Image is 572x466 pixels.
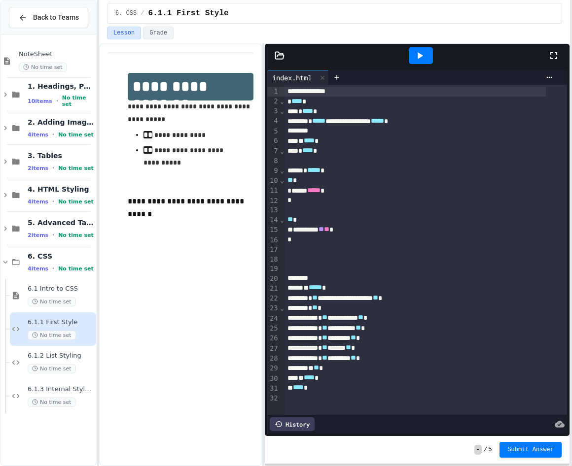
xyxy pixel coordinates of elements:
[280,216,285,224] span: Fold line
[28,331,76,340] span: No time set
[28,252,94,261] span: 6. CSS
[58,266,94,272] span: No time set
[267,196,280,206] div: 12
[58,232,94,238] span: No time set
[28,82,94,91] span: 1. Headings, Paragraphs, Lists
[19,63,67,72] span: No time set
[9,7,88,28] button: Back to Teams
[143,27,174,39] button: Grade
[56,97,58,105] span: •
[267,186,280,196] div: 11
[280,176,285,184] span: Fold line
[267,166,280,176] div: 9
[33,12,79,23] span: Back to Teams
[58,199,94,205] span: No time set
[148,7,228,19] span: 6.1.1 First Style
[267,106,280,116] div: 3
[28,185,94,194] span: 4. HTML Styling
[28,398,76,407] span: No time set
[28,165,48,171] span: 2 items
[484,446,487,454] span: /
[52,231,54,239] span: •
[280,107,285,115] span: Fold line
[267,235,280,245] div: 16
[28,266,48,272] span: 4 items
[28,352,94,360] span: 6.1.2 List Styling
[270,417,315,431] div: History
[280,97,285,105] span: Fold line
[28,151,94,160] span: 3. Tables
[28,364,76,373] span: No time set
[267,284,280,294] div: 21
[267,294,280,303] div: 22
[58,165,94,171] span: No time set
[267,354,280,364] div: 28
[267,324,280,333] div: 25
[52,198,54,205] span: •
[474,445,482,455] span: -
[280,147,285,155] span: Fold line
[52,131,54,138] span: •
[267,384,280,394] div: 31
[267,97,280,106] div: 2
[267,156,280,166] div: 8
[28,118,94,127] span: 2. Adding Images
[28,285,94,293] span: 6.1 Intro to CSS
[267,394,280,403] div: 32
[62,95,94,107] span: No time set
[28,132,48,138] span: 4 items
[267,176,280,186] div: 10
[141,9,144,17] span: /
[19,50,94,59] span: NoteSheet
[267,127,280,136] div: 5
[267,314,280,324] div: 24
[52,265,54,272] span: •
[58,132,94,138] span: No time set
[28,318,94,327] span: 6.1.1 First Style
[267,116,280,126] div: 4
[267,245,280,255] div: 17
[267,344,280,354] div: 27
[267,303,280,313] div: 23
[507,446,554,454] span: Submit Answer
[115,9,137,17] span: 6. CSS
[267,333,280,343] div: 26
[280,304,285,312] span: Fold line
[267,264,280,274] div: 19
[267,72,317,83] div: index.html
[267,215,280,225] div: 14
[52,164,54,172] span: •
[267,87,280,97] div: 1
[107,27,141,39] button: Lesson
[267,225,280,235] div: 15
[267,255,280,265] div: 18
[267,364,280,373] div: 29
[267,274,280,284] div: 20
[488,446,492,454] span: 5
[280,166,285,174] span: Fold line
[28,218,94,227] span: 5. Advanced Tables
[28,199,48,205] span: 4 items
[28,232,48,238] span: 2 items
[267,374,280,384] div: 30
[267,146,280,156] div: 7
[28,297,76,306] span: No time set
[500,442,562,458] button: Submit Answer
[28,385,94,394] span: 6.1.3 Internal Style Sheet
[267,205,280,215] div: 13
[267,136,280,146] div: 6
[267,70,329,85] div: index.html
[28,98,52,104] span: 10 items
